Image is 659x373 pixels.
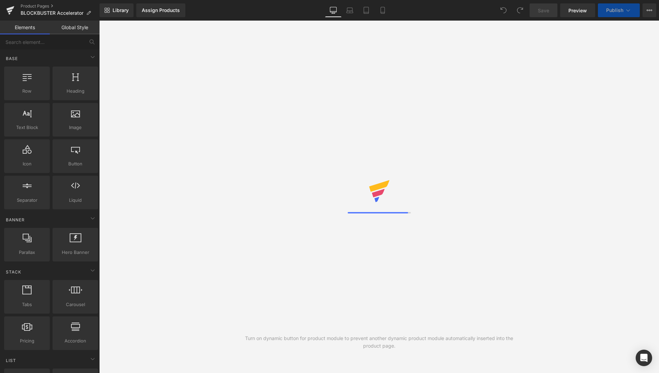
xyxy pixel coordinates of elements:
span: Banner [5,217,25,223]
a: Preview [560,3,595,17]
span: Heading [55,88,96,95]
a: Mobile [374,3,391,17]
a: Tablet [358,3,374,17]
button: Redo [513,3,527,17]
span: Parallax [6,249,48,256]
span: Save [538,7,549,14]
button: Undo [497,3,510,17]
span: List [5,357,17,364]
button: More [643,3,656,17]
span: Row [6,88,48,95]
span: Stack [5,269,22,275]
div: Open Intercom Messenger [636,350,652,366]
span: Accordion [55,337,96,345]
a: Desktop [325,3,342,17]
span: BLOCKBUSTER Accelerator [21,10,83,16]
span: Library [113,7,129,13]
a: Product Pages [21,3,100,9]
span: Pricing [6,337,48,345]
span: Tabs [6,301,48,308]
span: Preview [568,7,587,14]
span: Hero Banner [55,249,96,256]
span: Text Block [6,124,48,131]
a: New Library [100,3,134,17]
span: Liquid [55,197,96,204]
span: Publish [606,8,623,13]
span: Icon [6,160,48,167]
div: Turn on dynamic button for product module to prevent another dynamic product module automatically... [239,335,519,350]
span: Carousel [55,301,96,308]
span: Button [55,160,96,167]
span: Base [5,55,19,62]
div: Assign Products [142,8,180,13]
a: Laptop [342,3,358,17]
a: Global Style [50,21,100,34]
span: Image [55,124,96,131]
span: Separator [6,197,48,204]
button: Publish [598,3,640,17]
